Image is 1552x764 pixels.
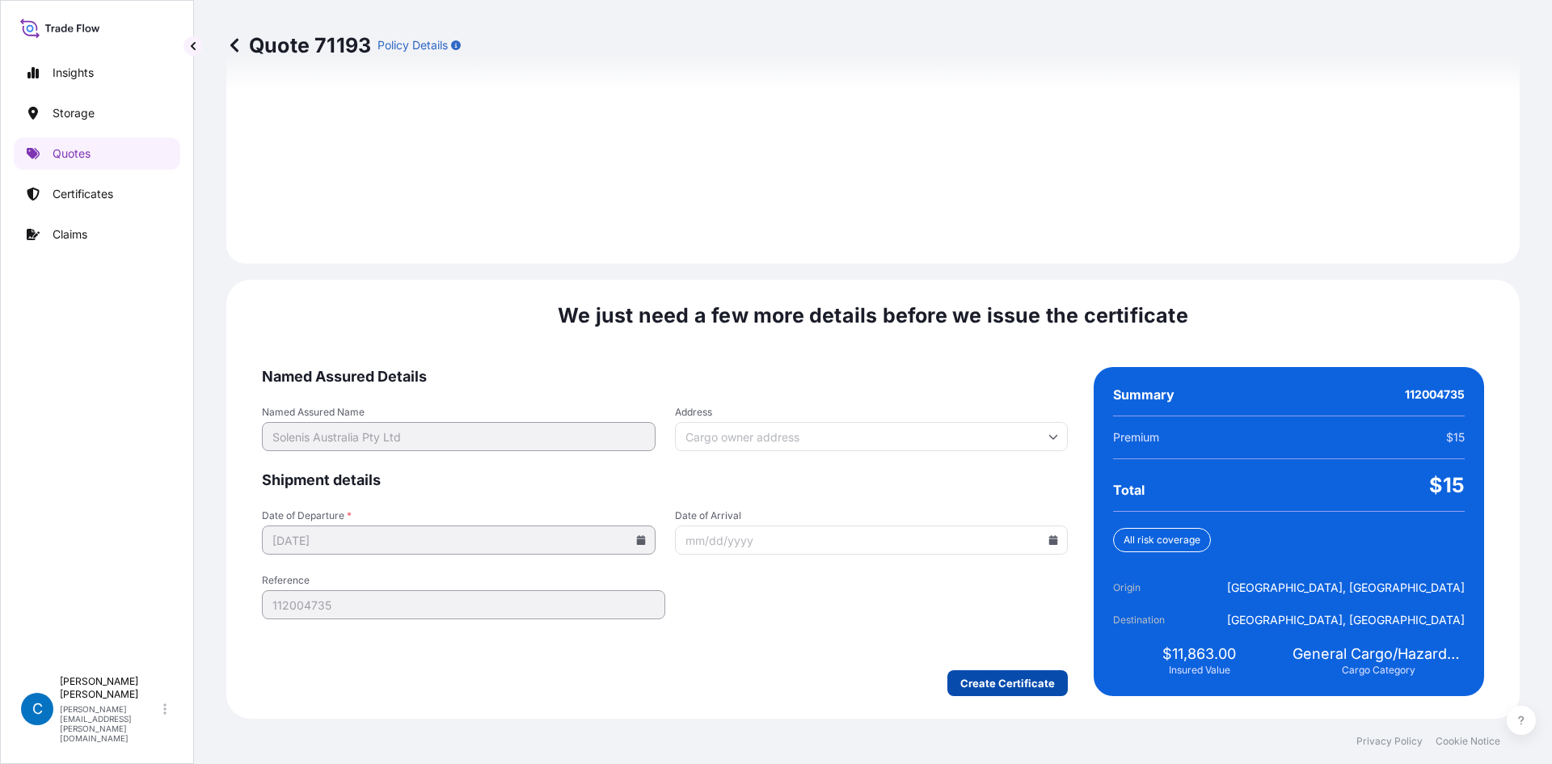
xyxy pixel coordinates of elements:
[226,32,371,58] p: Quote 71193
[960,675,1055,691] p: Create Certificate
[1113,482,1145,498] span: Total
[32,701,43,717] span: C
[558,302,1188,328] span: We just need a few more details before we issue the certificate
[675,422,1069,451] input: Cargo owner address
[262,367,1068,386] span: Named Assured Details
[262,406,656,419] span: Named Assured Name
[1113,429,1159,445] span: Premium
[53,186,113,202] p: Certificates
[14,218,180,251] a: Claims
[60,704,160,743] p: [PERSON_NAME][EMAIL_ADDRESS][PERSON_NAME][DOMAIN_NAME]
[262,509,656,522] span: Date of Departure
[1227,580,1465,596] span: [GEOGRAPHIC_DATA], [GEOGRAPHIC_DATA]
[53,226,87,243] p: Claims
[60,675,160,701] p: [PERSON_NAME] [PERSON_NAME]
[1227,612,1465,628] span: [GEOGRAPHIC_DATA], [GEOGRAPHIC_DATA]
[1113,612,1204,628] span: Destination
[53,65,94,81] p: Insights
[14,57,180,89] a: Insights
[1113,580,1204,596] span: Origin
[1162,644,1236,664] span: $11,863.00
[53,105,95,121] p: Storage
[377,37,448,53] p: Policy Details
[14,178,180,210] a: Certificates
[14,137,180,170] a: Quotes
[675,526,1069,555] input: mm/dd/yyyy
[1446,429,1465,445] span: $15
[14,97,180,129] a: Storage
[1113,528,1211,552] div: All risk coverage
[53,146,91,162] p: Quotes
[262,526,656,555] input: mm/dd/yyyy
[262,471,1068,490] span: Shipment details
[1169,664,1230,677] span: Insured Value
[675,509,1069,522] span: Date of Arrival
[1436,735,1500,748] a: Cookie Notice
[675,406,1069,419] span: Address
[1113,386,1175,403] span: Summary
[262,590,665,619] input: Your internal reference
[1342,664,1415,677] span: Cargo Category
[1293,644,1465,664] span: General Cargo/Hazardous Material
[1429,472,1465,498] span: $15
[262,574,665,587] span: Reference
[947,670,1068,696] button: Create Certificate
[1356,735,1423,748] a: Privacy Policy
[1405,386,1465,403] span: 112004735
